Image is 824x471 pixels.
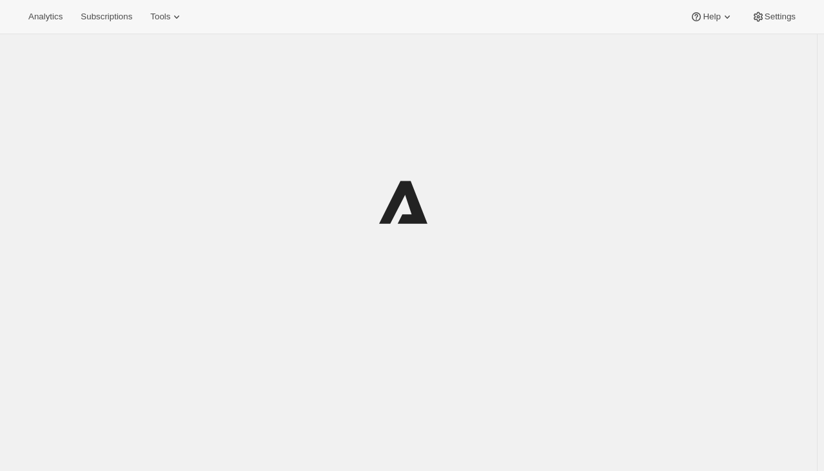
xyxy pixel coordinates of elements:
button: Settings [744,8,803,26]
button: Analytics [21,8,70,26]
button: Help [682,8,741,26]
span: Subscriptions [81,12,132,22]
button: Tools [142,8,191,26]
span: Settings [765,12,796,22]
span: Tools [150,12,170,22]
span: Help [703,12,720,22]
button: Subscriptions [73,8,140,26]
span: Analytics [28,12,63,22]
